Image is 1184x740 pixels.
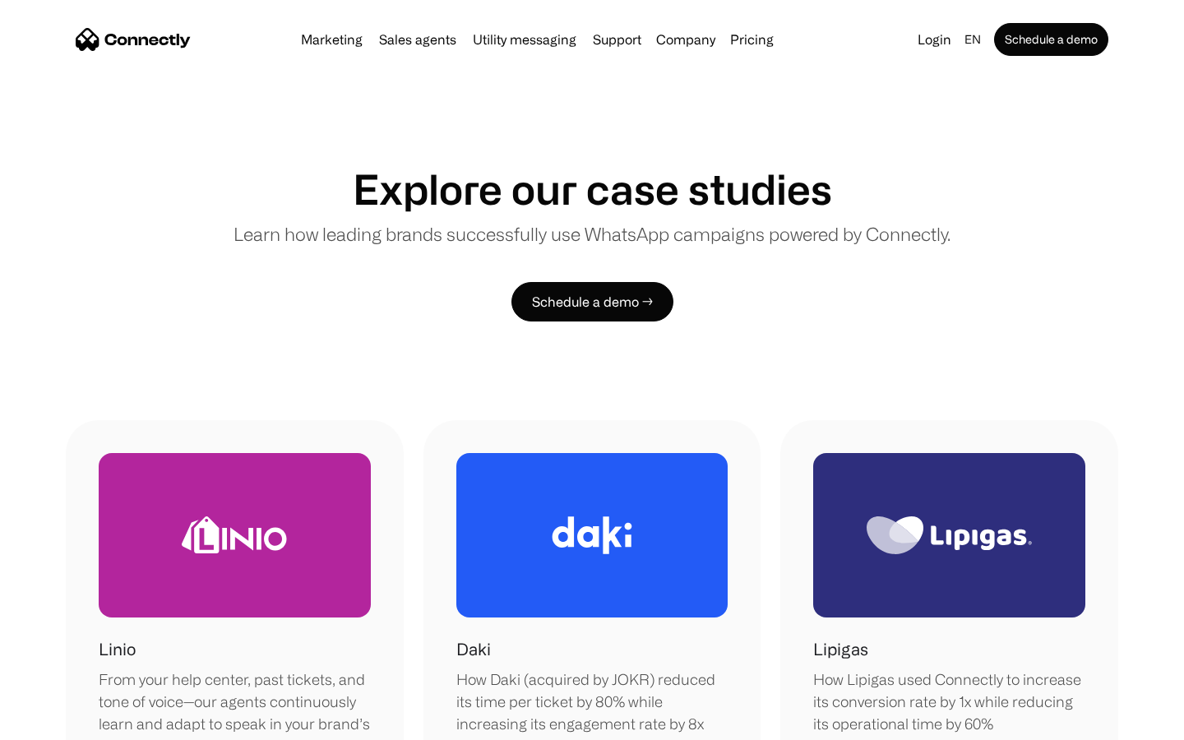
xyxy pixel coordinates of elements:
[724,33,780,46] a: Pricing
[353,164,832,214] h1: Explore our case studies
[33,711,99,734] ul: Language list
[16,710,99,734] aside: Language selected: English
[813,637,868,662] h1: Lipigas
[234,220,950,247] p: Learn how leading brands successfully use WhatsApp campaigns powered by Connectly.
[994,23,1108,56] a: Schedule a demo
[813,668,1085,735] div: How Lipigas used Connectly to increase its conversion rate by 1x while reducing its operational t...
[911,28,958,51] a: Login
[552,516,632,554] img: Daki Logo
[182,516,287,553] img: Linio Logo
[466,33,583,46] a: Utility messaging
[372,33,463,46] a: Sales agents
[456,637,491,662] h1: Daki
[964,28,981,51] div: en
[99,637,136,662] h1: Linio
[511,282,673,321] a: Schedule a demo →
[294,33,369,46] a: Marketing
[586,33,648,46] a: Support
[656,28,715,51] div: Company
